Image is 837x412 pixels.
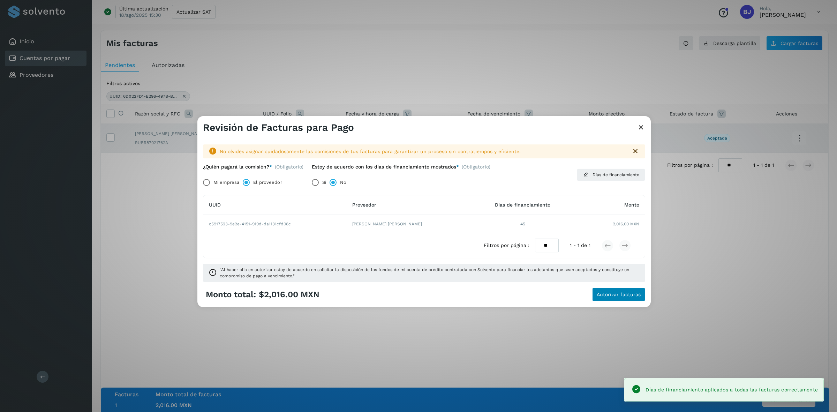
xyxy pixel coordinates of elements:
td: 45 [472,215,574,233]
span: Autorizar facturas [597,292,641,297]
span: 1 - 1 de 1 [570,242,590,249]
button: Autorizar facturas [592,287,645,301]
span: "Al hacer clic en autorizar estoy de acuerdo en solicitar la disposición de los fondos de mi cuen... [220,267,640,279]
span: Filtros por página : [484,242,529,249]
label: ¿Quién pagará la comisión? [203,164,272,170]
td: [PERSON_NAME] [PERSON_NAME] [347,215,471,233]
div: No olvides asignar cuidadosamente las comisiones de tus facturas para garantizar un proceso sin c... [220,148,626,155]
span: Monto [624,202,639,208]
span: UUID [209,202,221,208]
span: 2,016.00 MXN [613,221,639,227]
label: Sí [322,175,326,189]
label: No [340,175,346,189]
label: El proveedor [253,175,282,189]
span: Días de financiamiento aplicados a todas las facturas correctamente [646,387,818,392]
button: Días de financiamiento [577,168,645,181]
span: Monto total: [206,290,256,300]
label: Mi empresa [213,175,239,189]
span: Días de financiamiento [593,172,639,178]
td: c5917523-9e2e-4151-919d-da1131cfd08c [203,215,347,233]
span: Días de financiamiento [495,202,550,208]
span: $2,016.00 MXN [259,290,319,300]
span: (Obligatorio) [462,164,490,173]
span: Proveedor [352,202,376,208]
span: (Obligatorio) [275,164,303,170]
label: Estoy de acuerdo con los días de financiamiento mostrados [312,164,459,170]
h3: Revisión de Facturas para Pago [203,122,354,134]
